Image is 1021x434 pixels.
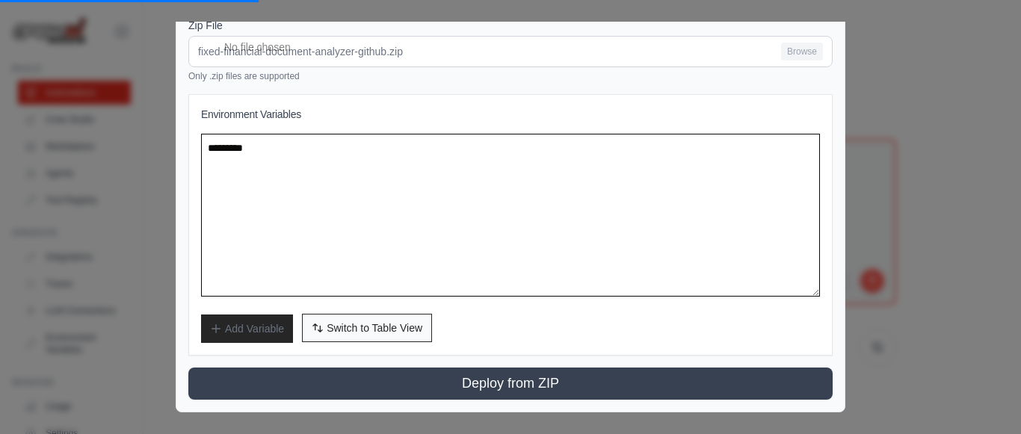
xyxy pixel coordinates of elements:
[201,107,820,122] h3: Environment Variables
[188,18,833,33] label: Zip File
[327,320,422,335] span: Switch to Table View
[188,36,833,67] input: fixed-financial-document-analyzer-github.zip Browse
[946,362,1021,434] iframe: Chat Widget
[188,70,833,82] p: Only .zip files are supported
[201,314,293,343] button: Add Variable
[302,314,432,342] button: Switch to Table View
[188,368,833,400] button: Deploy from ZIP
